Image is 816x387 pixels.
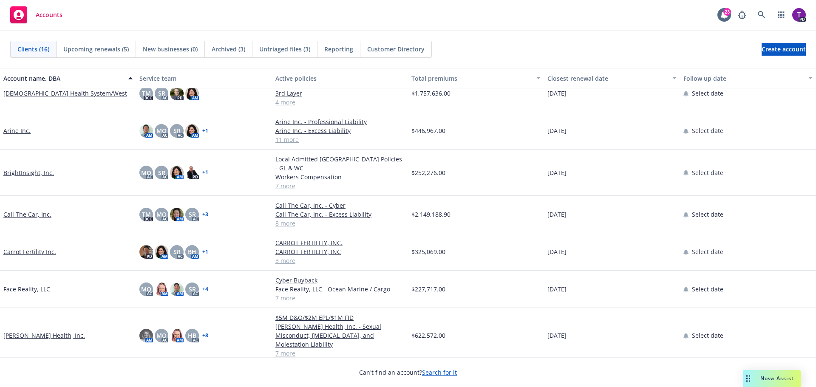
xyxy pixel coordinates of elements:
a: 7 more [275,294,405,302]
div: Service team [139,74,269,83]
img: photo [139,329,153,342]
button: Active policies [272,68,408,88]
span: TM [142,210,151,219]
a: Face Reality, LLC - Ocean Marine / Cargo [275,285,405,294]
a: CARROT FERTILITY, INC [275,247,405,256]
a: Create account [762,43,806,56]
span: BH [188,247,196,256]
span: Select date [692,126,723,135]
a: 11 more [275,135,405,144]
span: [DATE] [547,89,567,98]
span: Select date [692,285,723,294]
img: photo [155,282,168,296]
span: SR [173,126,181,135]
a: + 3 [202,212,208,217]
img: photo [185,87,199,100]
a: Call The Car, Inc. [3,210,51,219]
span: [DATE] [547,126,567,135]
img: photo [170,282,184,296]
span: MQ [141,168,151,177]
a: BrightInsight, Inc. [3,168,54,177]
img: photo [792,8,806,22]
a: Cyber Buyback [275,276,405,285]
span: MQ [156,331,167,340]
div: 23 [723,8,731,16]
span: MQ [156,126,167,135]
span: Select date [692,247,723,256]
a: Local Admitted [GEOGRAPHIC_DATA] Policies - GL & WC [275,155,405,172]
div: Follow up date [683,74,803,83]
span: [DATE] [547,247,567,256]
span: Nova Assist [760,375,794,382]
a: Switch app [773,6,790,23]
a: + 1 [202,128,208,133]
button: Closest renewal date [544,68,680,88]
a: Search for it [422,368,457,376]
span: Reporting [324,45,353,54]
span: [DATE] [547,168,567,177]
span: [DATE] [547,285,567,294]
a: Search [753,6,770,23]
a: 3 more [275,256,405,265]
img: photo [139,245,153,259]
span: $446,967.00 [411,126,445,135]
a: 3rd Layer [275,89,405,98]
span: [DATE] [547,210,567,219]
span: Untriaged files (3) [259,45,310,54]
span: SR [189,210,196,219]
a: CARROT FERTILITY, INC. [275,238,405,247]
span: TM [142,89,151,98]
a: 7 more [275,349,405,358]
span: $1,757,636.00 [411,89,450,98]
span: $622,572.00 [411,331,445,340]
a: Workers Compensation [275,172,405,181]
a: Face Reality, LLC [3,285,50,294]
a: [DEMOGRAPHIC_DATA] Health System/West [3,89,127,98]
a: + 4 [202,287,208,292]
span: MQ [141,285,151,294]
span: Customer Directory [367,45,425,54]
button: Follow up date [680,68,816,88]
button: Nova Assist [743,370,801,387]
span: SR [158,89,165,98]
span: HB [188,331,196,340]
img: photo [170,329,184,342]
span: $325,069.00 [411,247,445,256]
span: [DATE] [547,331,567,340]
a: + 8 [202,333,208,338]
span: Can't find an account? [359,368,457,377]
span: Clients (16) [17,45,49,54]
span: MQ [156,210,167,219]
a: Arine Inc. - Excess Liability [275,126,405,135]
a: 7 more [275,181,405,190]
span: SR [158,168,165,177]
a: Arine Inc. - Professional Liability [275,117,405,126]
span: SR [173,247,181,256]
div: Total premiums [411,74,531,83]
span: Archived (3) [212,45,245,54]
a: $5M D&O/$2M EPL/$1M FID [275,313,405,322]
span: Select date [692,331,723,340]
img: photo [139,124,153,138]
a: Carrot Fertility Inc. [3,247,56,256]
a: Call The Car, Inc. - Excess Liability [275,210,405,219]
a: Accounts [7,3,66,27]
span: $252,276.00 [411,168,445,177]
span: $2,149,188.90 [411,210,450,219]
span: Accounts [36,11,62,18]
span: $227,717.00 [411,285,445,294]
a: + 1 [202,170,208,175]
div: Account name, DBA [3,74,123,83]
img: photo [170,87,184,100]
img: photo [185,166,199,179]
a: 4 more [275,98,405,107]
img: photo [185,124,199,138]
span: New businesses (0) [143,45,198,54]
a: + 1 [202,249,208,254]
a: Call The Car, Inc. - Cyber [275,201,405,210]
a: 8 more [275,219,405,228]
